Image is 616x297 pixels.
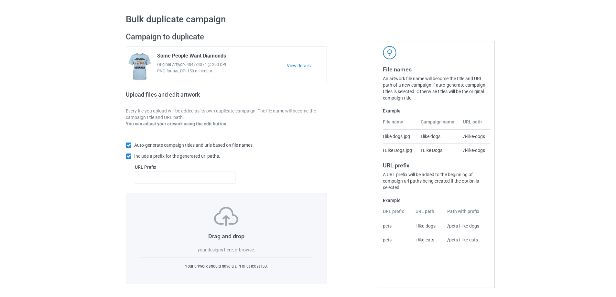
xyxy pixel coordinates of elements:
[126,14,490,25] h1: Bulk duplicate campaign
[185,264,268,269] span: Your artwork should have a DPI of at least 150 .
[383,208,412,219] th: URL prefix
[444,219,490,233] td: /pets-i-like-dogs
[459,130,490,143] td: /i-like-dogs
[383,197,490,204] label: Example
[383,119,417,130] th: File name
[383,130,417,143] td: I like dogs.jpg
[254,247,255,252] span: .
[459,119,490,130] th: URL path
[383,171,490,191] div: A URL prefix will be added to the beginning of campaign url paths being created if the option is ...
[126,121,228,126] b: You can adjust your artwork using the edit button.
[444,208,490,219] th: Path with prefix
[412,233,444,247] td: i-like-cats
[157,61,287,68] span: Original Artwork 4047x4374 @ 290 DPI
[383,46,396,59] img: svg+xml;base64,PD94bWwgdmVyc2lvbj0iMS4wIiBlbmNvZGluZz0iVVRGLTgiPz4KPHN2ZyB3aWR0aD0iNDJweCIgaGVpZ2...
[417,119,460,130] th: Campaign name
[383,66,490,73] h3: File names
[383,75,490,101] div: An artwork file name will become the title and URL path of a new campaign if auto-generate campai...
[126,108,327,121] p: Every file you upload will be added as its own duplicate campaign. The file name will become the ...
[417,143,460,157] td: I Like Dogs
[157,53,226,61] span: Some People Want Diamonds
[383,162,490,169] h3: URL prefix
[140,232,313,240] h3: Drag and drop
[134,143,254,148] span: Auto-generate campaign titles and urls based on file names.
[383,219,412,233] td: pets
[383,233,412,247] td: pets
[287,62,327,69] a: View details
[135,164,235,170] label: URL Prefix
[198,247,239,252] span: your designs here, or
[459,143,490,157] td: /i-like-dogs
[157,68,287,74] span: PNG format, DPI 150 minimum
[134,154,220,159] span: Include a prefix for the generated url paths.
[417,130,460,143] td: I like dogs
[383,143,417,157] td: I Like Dogs.jpg
[126,32,327,42] h2: Campaign to duplicate
[412,208,444,219] th: URL path
[444,233,490,247] td: /pets-i-like-cats
[126,91,246,103] h2: Upload files and edit artwork
[214,207,238,226] img: svg+xml;base64,PD94bWwgdmVyc2lvbj0iMS4wIiBlbmNvZGluZz0iVVRGLTgiPz4KPHN2ZyB3aWR0aD0iNzVweCIgaGVpZ2...
[239,247,254,252] label: browse
[383,108,490,114] label: Example
[412,219,444,233] td: i-like-dogs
